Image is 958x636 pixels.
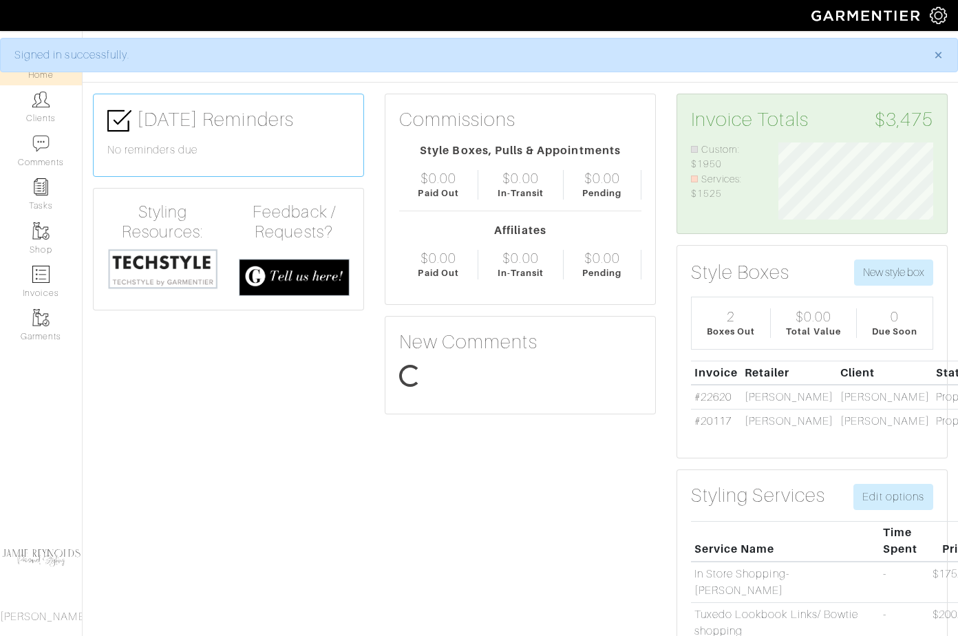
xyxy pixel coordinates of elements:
h3: Styling Services [691,484,825,507]
div: Pending [582,266,621,279]
button: New style box [854,259,933,286]
a: #20117 [694,415,732,427]
span: × [933,45,944,64]
h3: New Comments [399,330,641,354]
div: In-Transit [498,266,544,279]
a: Edit options [853,484,933,510]
h4: Feedback / Requests? [239,202,350,242]
img: comment-icon-a0a6a9ef722e966f86d9cbdc48e553b5cf19dbc54f86b18d962a5391bc8f6eb6.png [32,135,50,152]
div: $0.00 [796,308,831,325]
td: [PERSON_NAME] [837,385,933,409]
div: $0.00 [584,170,620,187]
img: garments-icon-b7da505a4dc4fd61783c78ac3ca0ef83fa9d6f193b1c9dc38574b1d14d53ca28.png [32,309,50,326]
div: 0 [891,308,899,325]
h3: Invoice Totals [691,108,933,131]
div: $0.00 [421,250,456,266]
h3: [DATE] Reminders [107,108,350,133]
div: Pending [582,187,621,200]
td: [PERSON_NAME] [741,409,837,432]
img: garmentier-logo-header-white-b43fb05a5012e4ada735d5af1a66efaba907eab6374d6393d1fbf88cb4ef424d.png [805,3,930,28]
th: Invoice [691,361,741,385]
h3: Commissions [399,108,516,131]
img: reminder-icon-8004d30b9f0a5d33ae49ab947aed9ed385cf756f9e5892f1edd6e32f2345188e.png [32,178,50,195]
td: [PERSON_NAME] [741,385,837,409]
div: $0.00 [502,170,538,187]
span: $3,475 [875,108,933,131]
div: Style Boxes, Pulls & Appointments [399,142,641,159]
div: Paid Out [418,187,458,200]
div: 2 [727,308,735,325]
th: Client [837,361,933,385]
img: check-box-icon-36a4915ff3ba2bd8f6e4f29bc755bb66becd62c870f447fc0dd1365fcfddab58.png [107,109,131,133]
div: Due Soon [872,325,917,338]
h3: Style Boxes [691,261,790,284]
td: In Store Shopping-[PERSON_NAME] [691,562,880,602]
div: Total Value [786,325,841,338]
div: Signed in successfully. [14,47,913,63]
a: #22620 [694,391,732,403]
img: techstyle-93310999766a10050dc78ceb7f971a75838126fd19372ce40ba20cdf6a89b94b.png [107,248,218,290]
div: Affiliates [399,222,641,239]
img: clients-icon-6bae9207a08558b7cb47a8932f037763ab4055f8c8b6bfacd5dc20c3e0201464.png [32,91,50,108]
td: - [880,562,921,602]
th: Time Spent [880,521,921,562]
img: gear-icon-white-bd11855cb880d31180b6d7d6211b90ccbf57a29d726f0c71d8c61bd08dd39cc2.png [930,7,947,24]
th: Service Name [691,521,880,562]
h4: Styling Resources: [107,202,218,242]
li: Custom: $1950 [691,142,758,172]
div: $0.00 [421,170,456,187]
div: $0.00 [502,250,538,266]
img: feedback_requests-3821251ac2bd56c73c230f3229a5b25d6eb027adea667894f41107c140538ee0.png [239,259,350,296]
div: $0.00 [584,250,620,266]
div: Boxes Out [707,325,755,338]
h6: No reminders due [107,144,350,157]
div: Paid Out [418,266,458,279]
img: garments-icon-b7da505a4dc4fd61783c78ac3ca0ef83fa9d6f193b1c9dc38574b1d14d53ca28.png [32,222,50,240]
td: [PERSON_NAME] [837,409,933,432]
div: In-Transit [498,187,544,200]
li: Services: $1525 [691,172,758,202]
th: Retailer [741,361,837,385]
img: orders-icon-0abe47150d42831381b5fb84f609e132dff9fe21cb692f30cb5eec754e2cba89.png [32,266,50,283]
